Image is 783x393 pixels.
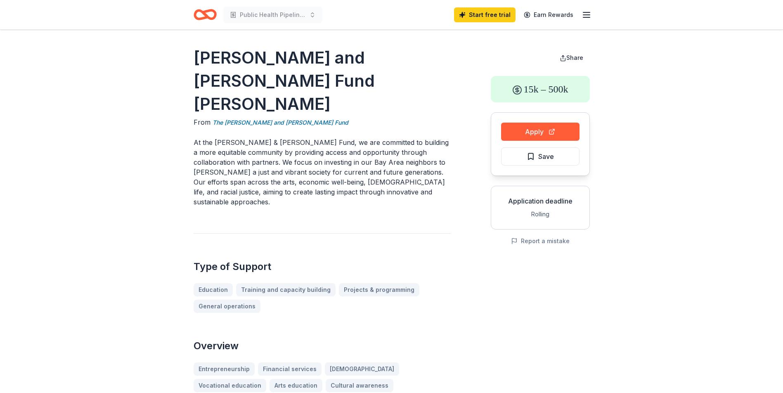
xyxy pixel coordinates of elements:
div: 15k – 500k [491,76,590,102]
div: Application deadline [498,196,583,206]
a: Home [194,5,217,24]
span: Share [566,54,583,61]
button: Share [553,50,590,66]
h1: [PERSON_NAME] and [PERSON_NAME] Fund [PERSON_NAME] [194,46,451,116]
h2: Overview [194,339,451,353]
button: Apply [501,123,580,141]
button: Save [501,147,580,166]
button: Report a mistake [511,236,570,246]
p: At the [PERSON_NAME] & [PERSON_NAME] Fund, we are committed to building a more equitable communit... [194,137,451,207]
div: Rolling [498,209,583,219]
h2: Type of Support [194,260,451,273]
a: General operations [194,300,260,313]
div: From [194,117,451,128]
button: Public Health Pipeline: Fostering Scientific Inquiry and Community Health initiative [223,7,322,23]
a: Start free trial [454,7,516,22]
span: Public Health Pipeline: Fostering Scientific Inquiry and Community Health initiative [240,10,306,20]
a: The [PERSON_NAME] and [PERSON_NAME] Fund [213,118,348,128]
a: Earn Rewards [519,7,578,22]
a: Education [194,283,233,296]
span: Save [538,151,554,162]
a: Projects & programming [339,283,419,296]
a: Training and capacity building [236,283,336,296]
